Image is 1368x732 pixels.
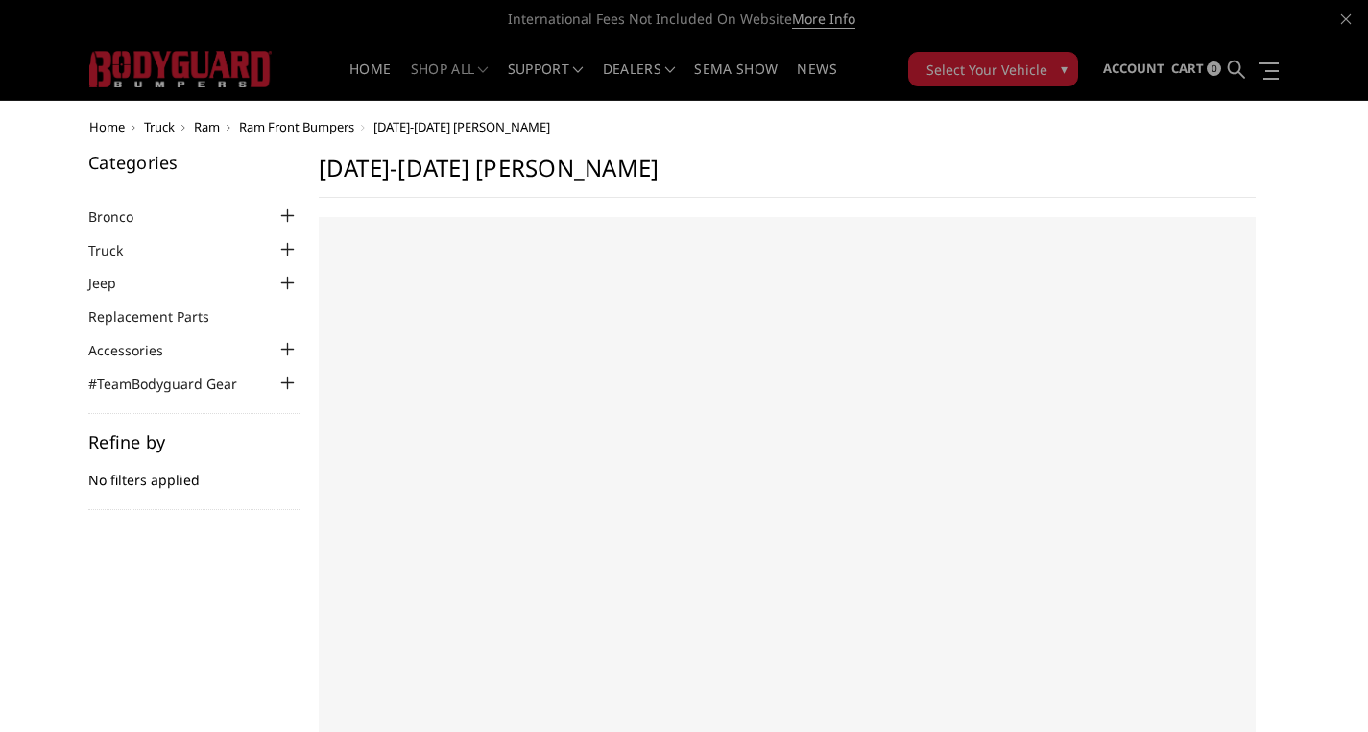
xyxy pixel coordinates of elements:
[1103,43,1164,95] a: Account
[88,340,187,360] a: Accessories
[319,154,1256,198] h1: [DATE]-[DATE] [PERSON_NAME]
[88,154,300,171] h5: Categories
[508,62,584,100] a: Support
[1061,59,1068,79] span: ▾
[144,118,175,135] a: Truck
[89,118,125,135] a: Home
[603,62,676,100] a: Dealers
[194,118,220,135] a: Ram
[1207,61,1221,76] span: 0
[88,207,157,227] a: Bronco
[411,62,489,100] a: shop all
[88,273,140,293] a: Jeep
[89,51,272,86] img: BODYGUARD BUMPERS
[1103,60,1164,77] span: Account
[792,10,855,29] a: More Info
[926,60,1047,80] span: Select Your Vehicle
[908,52,1078,86] button: Select Your Vehicle
[1171,43,1221,95] a: Cart 0
[349,62,391,100] a: Home
[88,240,147,260] a: Truck
[88,433,300,451] h5: Refine by
[797,62,836,100] a: News
[88,433,300,510] div: No filters applied
[88,306,233,327] a: Replacement Parts
[1171,60,1204,77] span: Cart
[694,62,778,100] a: SEMA Show
[373,118,550,135] span: [DATE]-[DATE] [PERSON_NAME]
[88,374,261,394] a: #TeamBodyguard Gear
[239,118,354,135] a: Ram Front Bumpers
